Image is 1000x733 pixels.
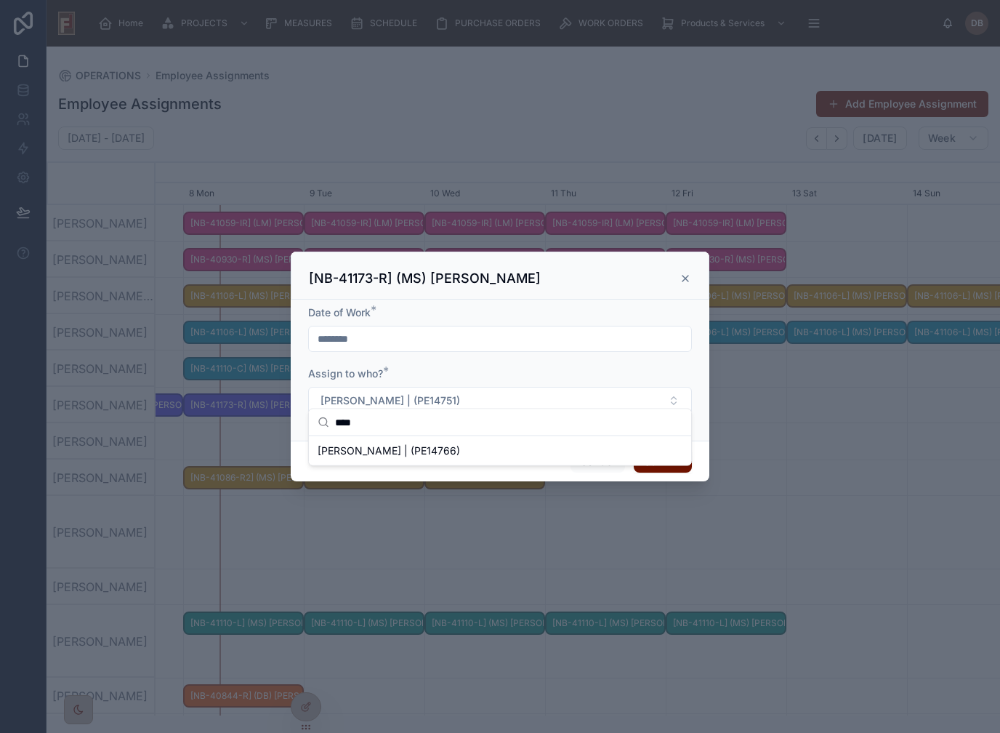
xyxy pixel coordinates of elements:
span: [PERSON_NAME] | (PE14766) [318,444,460,458]
span: Assign to who? [308,367,383,380]
span: [PERSON_NAME] | (PE14751) [320,393,460,408]
h3: [NB-41173-R] (MS) [PERSON_NAME] [309,270,541,287]
button: Select Button [308,387,692,414]
span: Date of Work [308,306,371,319]
div: Suggestions [309,436,691,465]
